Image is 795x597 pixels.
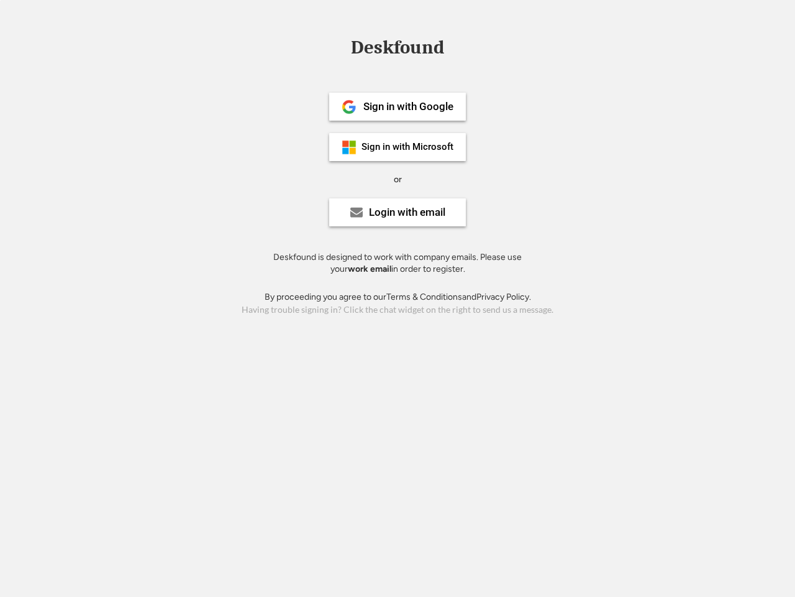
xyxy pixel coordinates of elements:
div: Login with email [369,207,445,218]
div: By proceeding you agree to our and [265,291,531,303]
a: Privacy Policy. [476,292,531,302]
div: Sign in with Google [363,101,453,112]
div: Deskfound is designed to work with company emails. Please use your in order to register. [258,251,537,275]
strong: work email [348,264,391,274]
div: or [394,174,402,186]
img: 1024px-Google__G__Logo.svg.png [342,99,357,114]
div: Sign in with Microsoft [361,142,453,152]
img: ms-symbollockup_mssymbol_19.png [342,140,357,155]
div: Deskfound [345,38,450,57]
a: Terms & Conditions [386,292,462,302]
